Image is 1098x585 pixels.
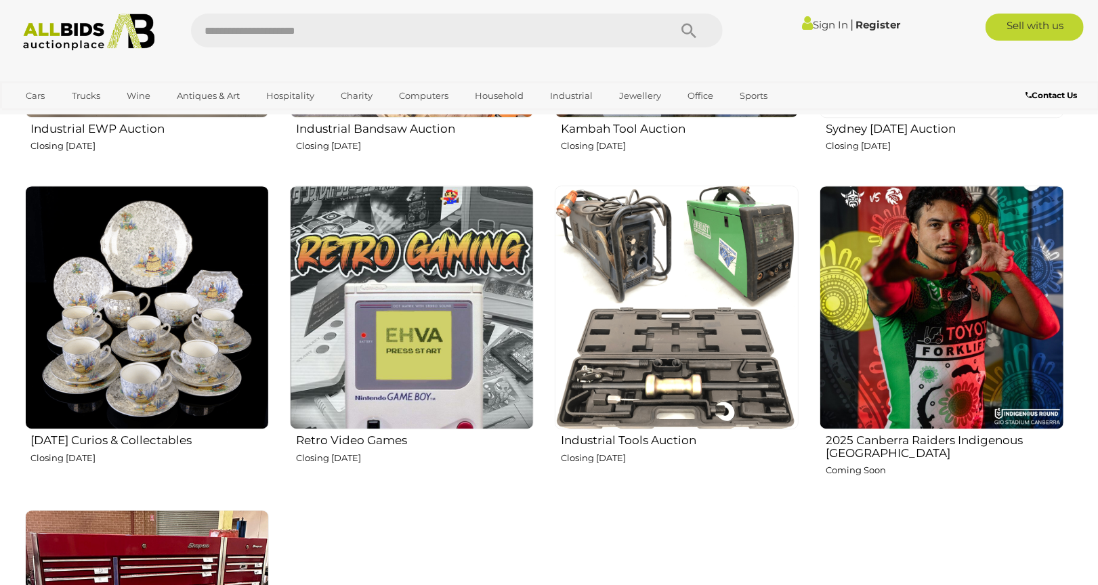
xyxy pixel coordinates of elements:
[561,431,799,447] h2: Industrial Tools Auction
[1026,90,1077,100] b: Contact Us
[18,107,131,129] a: [GEOGRAPHIC_DATA]
[856,18,900,31] a: Register
[655,14,723,47] button: Search
[826,462,1063,478] p: Coming Soon
[289,185,534,499] a: Retro Video Games Closing [DATE]
[31,431,269,447] h2: [DATE] Curios & Collectables
[16,14,163,51] img: Allbids.com.au
[332,85,381,107] a: Charity
[561,450,799,466] p: Closing [DATE]
[819,185,1063,499] a: 2025 Canberra Raiders Indigenous [GEOGRAPHIC_DATA] Coming Soon
[390,85,457,107] a: Computers
[1026,88,1080,103] a: Contact Us
[31,119,269,135] h2: Industrial EWP Auction
[296,119,534,135] h2: Industrial Bandsaw Auction
[31,138,269,154] p: Closing [DATE]
[986,14,1084,41] a: Sell with us
[118,85,159,107] a: Wine
[290,186,534,429] img: Retro Video Games
[18,85,54,107] a: Cars
[296,138,534,154] p: Closing [DATE]
[24,185,269,499] a: [DATE] Curios & Collectables Closing [DATE]
[63,85,109,107] a: Trucks
[541,85,601,107] a: Industrial
[168,85,249,107] a: Antiques & Art
[820,186,1063,429] img: 2025 Canberra Raiders Indigenous Jersey
[561,119,799,135] h2: Kambah Tool Auction
[802,18,848,31] a: Sign In
[555,186,799,429] img: Industrial Tools Auction
[296,431,534,447] h2: Retro Video Games
[31,450,269,466] p: Closing [DATE]
[679,85,722,107] a: Office
[466,85,532,107] a: Household
[826,138,1063,154] p: Closing [DATE]
[561,138,799,154] p: Closing [DATE]
[554,185,799,499] a: Industrial Tools Auction Closing [DATE]
[296,450,534,466] p: Closing [DATE]
[610,85,670,107] a: Jewellery
[25,186,269,429] img: Friday Curios & Collectables
[826,119,1063,135] h2: Sydney [DATE] Auction
[731,85,776,107] a: Sports
[826,431,1063,459] h2: 2025 Canberra Raiders Indigenous [GEOGRAPHIC_DATA]
[257,85,323,107] a: Hospitality
[850,17,853,32] span: |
